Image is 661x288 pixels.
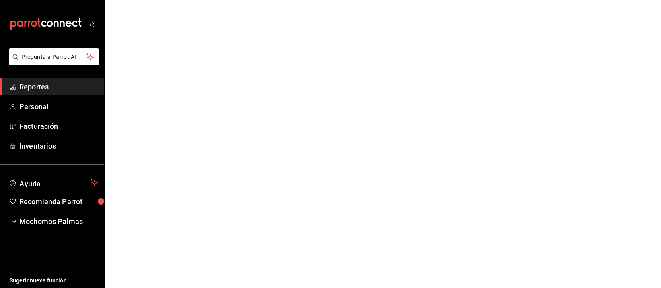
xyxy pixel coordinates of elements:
[19,121,98,132] span: Facturación
[19,216,98,227] span: Mochomos Palmas
[19,101,98,112] span: Personal
[19,141,98,151] span: Inventarios
[19,196,98,207] span: Recomienda Parrot
[19,81,98,92] span: Reportes
[22,53,86,61] span: Pregunta a Parrot AI
[19,178,87,187] span: Ayuda
[6,58,99,67] a: Pregunta a Parrot AI
[9,48,99,65] button: Pregunta a Parrot AI
[89,21,95,27] button: open_drawer_menu
[10,276,98,285] span: Sugerir nueva función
